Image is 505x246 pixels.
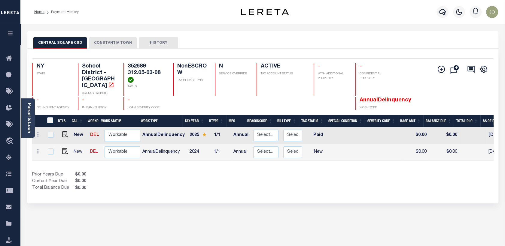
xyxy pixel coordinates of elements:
[33,37,87,49] button: CENTRAL SQUARE CSD
[245,115,275,127] th: ReasonCode: activate to sort column ascending
[177,63,208,76] h4: NonESCROW
[128,63,166,83] h4: 352689-312.05-03-08
[299,115,326,127] th: Tax Status: activate to sort column ascending
[140,144,187,161] td: AnnualDelinquency
[360,72,394,81] p: CONFIDENTIAL PROPERTY
[32,172,74,178] td: Prior Years Due
[207,115,226,127] th: RType: activate to sort column ascending
[32,185,74,191] td: Total Balance Due
[423,115,454,127] th: Balance Due: activate to sort column ascending
[74,185,87,192] span: $0.00
[69,115,85,127] th: CAL: activate to sort column ascending
[187,127,211,144] td: 2025
[128,97,130,103] span: -
[128,85,166,89] p: TAX ID
[261,63,306,70] h4: ACTIVE
[177,78,208,83] p: TAX SERVICE TYPE
[56,115,69,127] th: DTLS
[6,137,15,145] i: travel_explore
[74,178,87,185] span: $0.00
[226,115,245,127] th: MPO
[32,115,44,127] th: &nbsp;&nbsp;&nbsp;&nbsp;&nbsp;&nbsp;&nbsp;&nbsp;&nbsp;&nbsp;
[231,144,251,161] td: Annual
[44,115,56,127] th: &nbsp;
[360,97,411,103] span: AnnualDelinquency
[182,115,207,127] th: Tax Year: activate to sort column ascending
[275,115,299,127] th: BillType: activate to sort column ascending
[44,9,79,15] li: Payment History
[398,115,423,127] th: Base Amt: activate to sort column ascending
[71,127,88,144] td: New
[403,127,429,144] td: $0.00
[139,37,178,49] button: HISTORY
[261,72,306,76] p: TAX ACCOUNT STATUS
[37,106,71,110] p: DELINQUENT AGENCY
[211,127,231,144] td: 1/1
[219,63,249,70] h4: N
[82,91,116,96] p: AGENCY WEBSITE
[231,127,251,144] td: Annual
[85,115,99,127] th: WorkQ
[211,144,231,161] td: 1/1
[37,97,39,103] span: -
[454,115,480,127] th: Total DLQ: activate to sort column ascending
[241,9,289,15] img: logo-dark.svg
[486,6,498,18] img: svg+xml;base64,PHN2ZyB4bWxucz0iaHR0cDovL3d3dy53My5vcmcvMjAwMC9zdmciIHBvaW50ZXItZXZlbnRzPSJub25lIi...
[219,72,249,76] p: SERVICE OVERRIDE
[360,64,362,69] span: -
[37,63,71,70] h4: NY
[365,115,398,127] th: Severity Code: activate to sort column ascending
[34,10,44,14] a: Home
[140,127,187,144] td: AnnualDelinquency
[82,106,116,110] p: IN BANKRUPTCY
[71,144,88,161] td: New
[128,106,166,110] p: LOAN SEVERITY CODE
[32,178,74,185] td: Current Year Due
[429,127,460,144] td: $0.00
[305,144,332,161] td: New
[202,133,206,136] img: Star.svg
[27,103,31,133] a: Parcel & Loan
[318,64,320,69] span: -
[326,115,365,127] th: Special Condition: activate to sort column ascending
[403,144,429,161] td: $0.00
[90,150,98,154] a: DEL
[82,97,84,103] span: -
[318,72,348,81] p: WITH ADDITIONAL PROPERTY
[90,133,99,137] a: DEL
[74,172,87,178] span: $0.00
[187,144,211,161] td: 2024
[429,144,460,161] td: $0.00
[89,37,137,49] button: CONSTANTIA TOWN
[37,72,71,76] p: STATE
[305,127,332,144] td: Paid
[82,63,116,89] h4: School District - [GEOGRAPHIC_DATA]
[99,115,140,127] th: Work Status
[360,106,394,110] p: WORK TYPE
[138,115,182,127] th: Work Type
